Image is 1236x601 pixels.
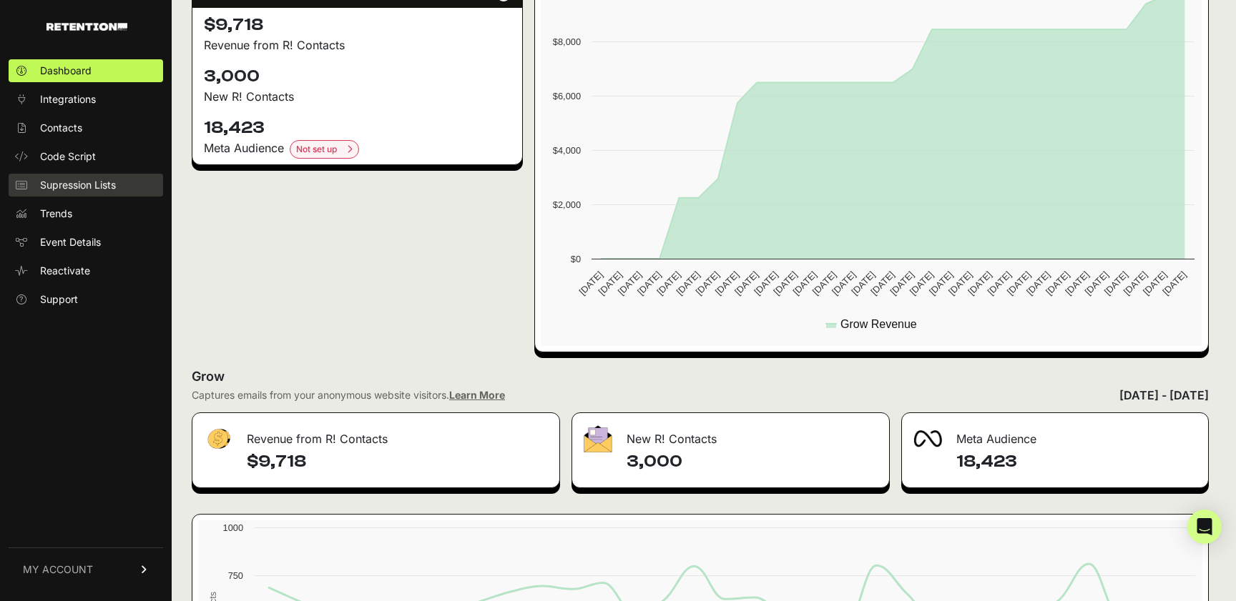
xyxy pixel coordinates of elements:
[9,116,163,139] a: Contacts
[1161,269,1189,297] text: [DATE]
[204,65,511,88] h4: 3,000
[553,145,581,156] text: $4,000
[40,235,101,249] span: Event Details
[597,269,624,297] text: [DATE]
[752,269,780,297] text: [DATE]
[204,139,511,159] div: Meta Audience
[908,269,936,297] text: [DATE]
[204,88,511,105] p: New R! Contacts
[192,388,505,402] div: Captures emails from your anonymous website visitors.
[572,413,888,456] div: New R! Contacts
[247,450,548,473] h4: $9,718
[40,264,90,278] span: Reactivate
[1187,510,1222,544] div: Open Intercom Messenger
[616,269,644,297] text: [DATE]
[204,425,232,453] img: fa-dollar-13500eef13a19c4ab2b9ed9ad552e47b0d9fc28b02b83b90ba0e00f96d6372e9.png
[732,269,760,297] text: [DATE]
[9,145,163,168] a: Code Script
[635,269,663,297] text: [DATE]
[1024,269,1052,297] text: [DATE]
[553,199,581,210] text: $2,000
[956,450,1197,473] h4: 18,423
[571,254,581,264] text: $0
[946,269,974,297] text: [DATE]
[577,269,605,297] text: [DATE]
[40,292,78,307] span: Support
[1119,387,1209,404] div: [DATE] - [DATE]
[1083,269,1111,297] text: [DATE]
[1044,269,1071,297] text: [DATE]
[46,23,127,31] img: Retention.com
[9,174,163,197] a: Supression Lists
[840,318,917,330] text: Grow Revenue
[655,269,683,297] text: [DATE]
[810,269,838,297] text: [DATE]
[791,269,819,297] text: [DATE]
[913,430,942,447] img: fa-meta-2f981b61bb99beabf952f7030308934f19ce035c18b003e963880cc3fabeebb7.png
[9,231,163,254] a: Event Details
[694,269,722,297] text: [DATE]
[228,570,243,581] text: 750
[9,202,163,225] a: Trends
[1102,269,1130,297] text: [DATE]
[40,149,96,164] span: Code Script
[830,269,858,297] text: [DATE]
[966,269,994,297] text: [DATE]
[40,178,116,192] span: Supression Lists
[9,288,163,311] a: Support
[9,547,163,591] a: MY ACCOUNT
[23,562,93,577] span: MY ACCOUNT
[553,36,581,47] text: $8,000
[40,64,92,78] span: Dashboard
[40,92,96,106] span: Integrations
[986,269,1014,297] text: [DATE]
[888,269,916,297] text: [DATE]
[40,121,82,135] span: Contacts
[1141,269,1169,297] text: [DATE]
[584,425,612,452] img: fa-envelope-19ae18322b30453b285274b1b8af3d052b27d846a4fbe8435d1a52b978f639a2.png
[927,269,955,297] text: [DATE]
[1122,269,1149,297] text: [DATE]
[9,59,163,82] a: Dashboard
[1064,269,1092,297] text: [DATE]
[675,269,702,297] text: [DATE]
[204,14,511,36] h4: $9,718
[9,88,163,111] a: Integrations
[192,413,559,456] div: Revenue from R! Contacts
[713,269,741,297] text: [DATE]
[902,413,1208,456] div: Meta Audience
[627,450,877,473] h4: 3,000
[553,91,581,101] text: $6,000
[449,389,505,401] a: Learn More
[204,36,511,54] p: Revenue from R! Contacts
[192,367,1209,387] h2: Grow
[40,207,72,221] span: Trends
[9,259,163,282] a: Reactivate
[869,269,897,297] text: [DATE]
[223,522,243,533] text: 1000
[849,269,877,297] text: [DATE]
[772,269,800,297] text: [DATE]
[1005,269,1033,297] text: [DATE]
[204,116,511,139] h4: 18,423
